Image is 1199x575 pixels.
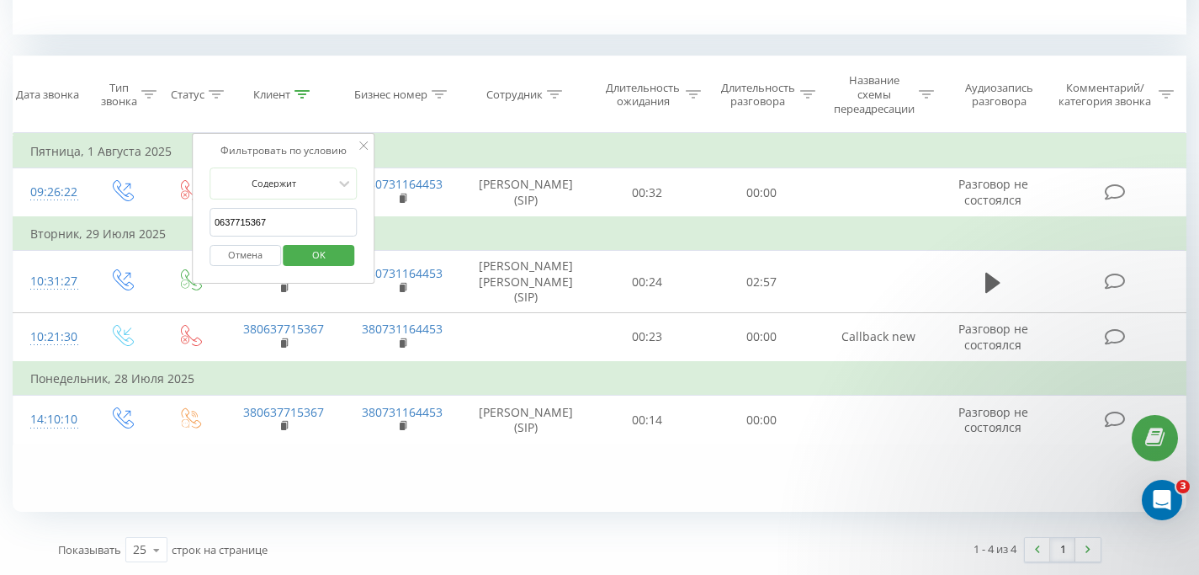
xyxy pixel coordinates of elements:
[362,404,443,420] a: 380731164453
[590,251,704,313] td: 00:24
[243,404,324,420] a: 380637715367
[958,321,1028,352] span: Разговор не состоялся
[1050,538,1075,562] a: 1
[354,88,427,102] div: Бизнес номер
[101,81,137,109] div: Тип звонка
[284,245,355,266] button: OK
[1142,480,1182,520] iframe: Intercom live chat
[13,135,1186,168] td: Пятница, 1 Августа 2025
[958,176,1028,207] span: Разговор не состоялся
[704,251,819,313] td: 02:57
[172,542,268,557] span: строк на странице
[704,168,819,218] td: 00:00
[958,404,1028,435] span: Разговор не состоялся
[486,88,543,102] div: Сотрудник
[462,251,590,313] td: [PERSON_NAME] [PERSON_NAME] (SIP)
[953,81,1044,109] div: Аудиозапись разговора
[243,321,324,337] a: 380637715367
[704,396,819,445] td: 00:00
[210,142,358,159] div: Фильтровать по условию
[253,88,290,102] div: Клиент
[590,396,704,445] td: 00:14
[720,81,796,109] div: Длительность разговора
[462,168,590,218] td: [PERSON_NAME] (SIP)
[974,540,1016,557] div: 1 - 4 из 4
[362,321,443,337] a: 380731164453
[58,542,121,557] span: Показывать
[590,168,704,218] td: 00:32
[13,362,1186,396] td: Понедельник, 28 Июля 2025
[30,321,70,354] div: 10:21:30
[590,312,704,362] td: 00:23
[605,81,681,109] div: Длительность ожидания
[210,208,358,237] input: Введите значение
[1176,480,1190,493] span: 3
[210,245,281,266] button: Отмена
[16,88,79,102] div: Дата звонка
[362,265,443,281] a: 380731164453
[171,88,204,102] div: Статус
[834,73,915,116] div: Название схемы переадресации
[462,396,590,445] td: [PERSON_NAME] (SIP)
[1056,81,1154,109] div: Комментарий/категория звонка
[362,176,443,192] a: 380731164453
[30,403,70,436] div: 14:10:10
[30,265,70,298] div: 10:31:27
[295,242,342,268] span: OK
[30,176,70,209] div: 09:26:22
[819,312,938,362] td: Callback new
[133,541,146,558] div: 25
[704,312,819,362] td: 00:00
[13,217,1186,251] td: Вторник, 29 Июля 2025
